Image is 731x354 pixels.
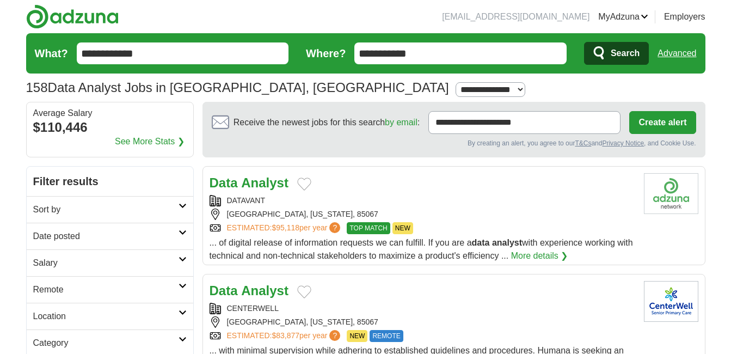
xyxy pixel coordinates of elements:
div: $110,446 [33,118,187,137]
a: See More Stats ❯ [115,135,185,148]
h1: Data Analyst Jobs in [GEOGRAPHIC_DATA], [GEOGRAPHIC_DATA] [26,80,449,95]
button: Add to favorite jobs [297,178,311,191]
h2: Filter results [27,167,193,196]
span: 158 [26,78,48,97]
span: NEW [347,330,367,342]
span: $95,118 [272,223,299,232]
a: Remote [27,276,193,303]
a: by email [385,118,417,127]
button: Search [584,42,649,65]
a: Advanced [658,42,696,64]
h2: Category [33,337,179,350]
a: MyAdzuna [598,10,648,23]
a: Date posted [27,223,193,249]
a: More details ❯ [511,249,568,263]
strong: analyst [492,238,522,247]
strong: Data [210,283,238,298]
button: Add to favorite jobs [297,285,311,298]
div: [GEOGRAPHIC_DATA], [US_STATE], 85067 [210,316,635,328]
a: ESTIMATED:$95,118per year? [227,222,343,234]
a: CENTERWELL [227,304,279,313]
strong: Analyst [241,283,288,298]
label: Where? [306,45,346,62]
a: Location [27,303,193,329]
h2: Salary [33,257,179,270]
a: ESTIMATED:$83,877per year? [227,330,343,342]
a: Privacy Notice [602,139,644,147]
span: ? [329,222,340,233]
div: Average Salary [33,109,187,118]
a: Data Analyst [210,175,288,190]
span: Search [611,42,640,64]
a: Sort by [27,196,193,223]
div: By creating an alert, you agree to our and , and Cookie Use. [212,138,696,148]
img: Company logo [644,173,698,214]
a: Data Analyst [210,283,288,298]
span: Receive the newest jobs for this search : [234,116,420,129]
strong: Analyst [241,175,288,190]
span: $83,877 [272,331,299,340]
a: Salary [27,249,193,276]
img: Centerwell logo [644,281,698,322]
span: ... of digital release of information requests we can fulfill. If you are a with experience worki... [210,238,633,260]
span: TOP MATCH [347,222,390,234]
li: [EMAIL_ADDRESS][DOMAIN_NAME] [442,10,589,23]
img: Adzuna logo [26,4,119,29]
div: [GEOGRAPHIC_DATA], [US_STATE], 85067 [210,209,635,220]
strong: data [472,238,490,247]
a: T&Cs [575,139,591,147]
label: What? [35,45,68,62]
h2: Location [33,310,179,323]
span: REMOTE [370,330,403,342]
h2: Remote [33,283,179,296]
h2: Sort by [33,203,179,216]
button: Create alert [629,111,696,134]
div: DATAVANT [210,195,635,206]
h2: Date posted [33,230,179,243]
span: ? [329,330,340,341]
span: NEW [392,222,413,234]
a: Employers [664,10,705,23]
strong: Data [210,175,238,190]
